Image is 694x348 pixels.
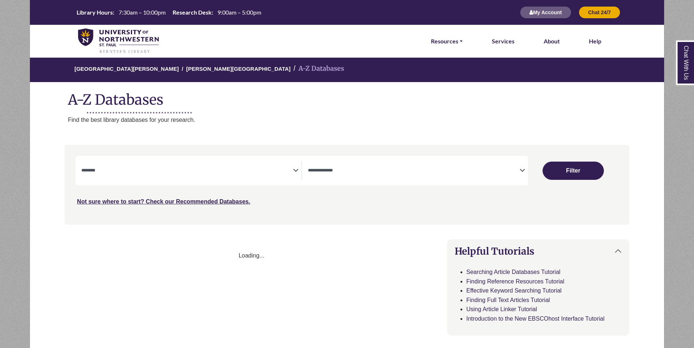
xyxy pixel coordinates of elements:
[492,36,514,46] a: Services
[186,65,290,72] a: [PERSON_NAME][GEOGRAPHIC_DATA]
[119,9,166,16] span: 7:30am – 10:00pm
[81,168,293,174] textarea: Filter
[589,36,601,46] a: Help
[466,306,537,312] a: Using Article Linker Tutorial
[544,36,560,46] a: About
[77,198,250,205] a: Not sure where to start? Check our Recommended Databases.
[78,28,159,54] img: library_home
[447,240,629,263] button: Helpful Tutorials
[30,57,664,82] nav: breadcrumb
[543,162,604,180] button: Submit for Search Results
[520,6,571,19] button: My Account
[466,287,562,294] a: Effective Keyword Searching Tutorial
[290,63,344,74] li: A-Z Databases
[74,8,264,15] table: Hours Today
[217,9,261,16] span: 9:00am – 5:00pm
[68,115,664,125] p: Find the best library databases for your research.
[466,278,564,285] a: Finding Reference Resources Tutorial
[579,6,620,19] button: Chat 24/7
[308,168,520,174] textarea: Filter
[520,9,571,15] a: My Account
[74,65,179,72] a: [GEOGRAPHIC_DATA][PERSON_NAME]
[30,86,664,108] h1: A-Z Databases
[170,8,213,16] th: Research Desk:
[579,9,620,15] a: Chat 24/7
[466,269,560,275] a: Searching Article Databases Tutorial
[431,36,463,46] a: Resources
[74,8,264,17] a: Hours Today
[466,297,550,303] a: Finding Full Text Articles Tutorial
[65,145,629,224] nav: Search filters
[466,316,605,322] a: Introduction to the New EBSCOhost Interface Tutorial
[65,251,438,260] div: Loading...
[74,8,115,16] th: Library Hours:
